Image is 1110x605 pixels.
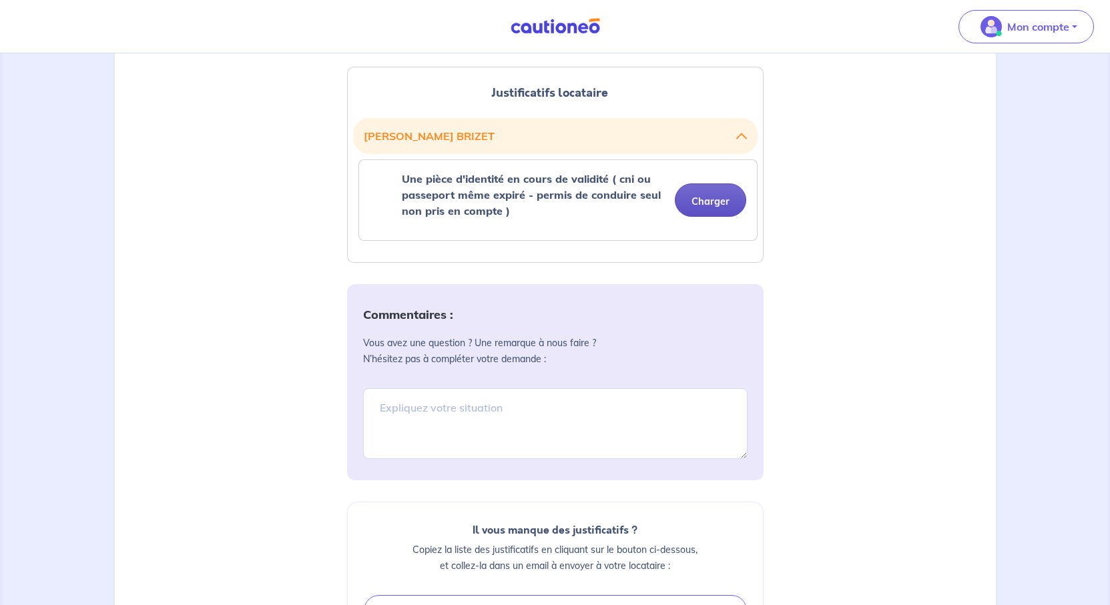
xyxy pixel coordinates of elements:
p: Mon compte [1007,19,1069,35]
button: illu_account_valid_menu.svgMon compte [958,10,1094,43]
strong: Commentaires : [363,307,453,322]
p: Copiez la liste des justificatifs en cliquant sur le bouton ci-dessous, et collez-la dans un emai... [364,542,747,574]
span: Justificatifs locataire [491,84,608,101]
div: categoryName: une-piece-didentite-en-cours-de-validite-cni-ou-passeport-meme-expire-permis-de-con... [358,159,758,241]
img: Cautioneo [505,18,605,35]
strong: Une pièce d'identité en cours de validité ( cni ou passeport même expiré - permis de conduire seu... [402,172,661,217]
button: Charger [675,183,746,217]
img: illu_account_valid_menu.svg [981,16,1002,37]
h6: Il vous manque des justificatifs ? [364,524,747,536]
p: Vous avez une question ? Une remarque à nous faire ? N’hésitez pas à compléter votre demande : [363,335,748,367]
button: [PERSON_NAME] BRIZET [364,123,747,149]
